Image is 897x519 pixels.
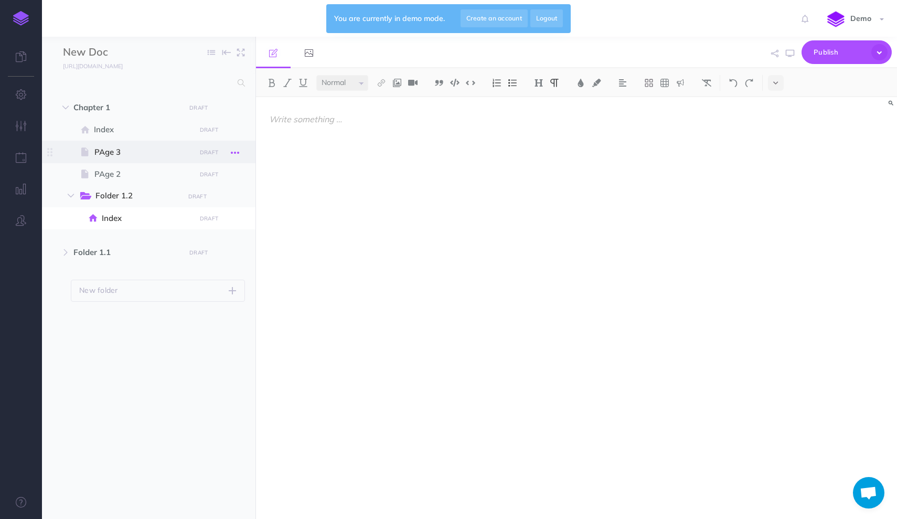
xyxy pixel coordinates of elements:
small: DRAFT [188,193,207,200]
span: Folder 1.2 [95,189,177,203]
span: Chapter 1 [73,101,179,114]
span: Folder 1.1 [73,246,179,259]
img: Redo [744,79,754,87]
input: Search [63,73,231,92]
img: Headings dropdown button [534,79,543,87]
img: Text color button [576,79,585,87]
img: Italic button [283,79,292,87]
small: DRAFT [200,171,218,178]
img: Link button [377,79,386,87]
input: Documentation Name [63,45,186,60]
img: Bold button [267,79,276,87]
img: Unordered list button [508,79,517,87]
a: Logout [530,9,563,27]
img: Paragraph button [550,79,559,87]
img: Undo [729,79,738,87]
small: DRAFT [200,126,218,133]
span: PAge 2 [94,168,193,181]
small: DRAFT [189,249,208,256]
img: Create table button [660,79,669,87]
img: Add video button [408,79,418,87]
img: Blockquote button [434,79,444,87]
button: DRAFT [196,213,222,225]
img: Ordered list button [492,79,501,87]
button: New folder [71,280,245,302]
small: DRAFT [189,104,208,111]
button: DRAFT [196,124,222,136]
span: Demo [845,14,877,23]
p: New folder [79,284,118,296]
small: DRAFT [200,215,218,222]
img: H3sOcPrDxdlQ3mAav3KjkJpjx7YOhImA4zw7wSkS.png [827,10,845,28]
small: [URL][DOMAIN_NAME] [63,62,123,70]
img: Code block button [450,79,460,87]
img: Callout dropdown menu button [676,79,685,87]
img: Underline button [298,79,308,87]
img: Inline code button [466,79,475,87]
img: Clear styles button [702,79,711,87]
button: DRAFT [186,102,212,114]
span: Index [94,123,193,136]
small: DRAFT [200,149,218,156]
img: Add image button [392,79,402,87]
span: Publish [814,44,866,60]
img: Text background color button [592,79,601,87]
a: Open chat [853,477,884,509]
img: Alignment dropdown menu button [618,79,627,87]
div: You are currently in demo mode. [326,4,571,33]
span: PAge 3 [94,146,193,158]
img: logo-mark.svg [13,11,29,26]
button: DRAFT [184,190,210,203]
button: DRAFT [196,146,222,158]
a: Create an account [461,9,528,27]
button: DRAFT [186,247,212,259]
span: Index [102,212,193,225]
button: DRAFT [196,168,222,181]
button: Publish [802,40,892,64]
a: [URL][DOMAIN_NAME] [42,60,133,71]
